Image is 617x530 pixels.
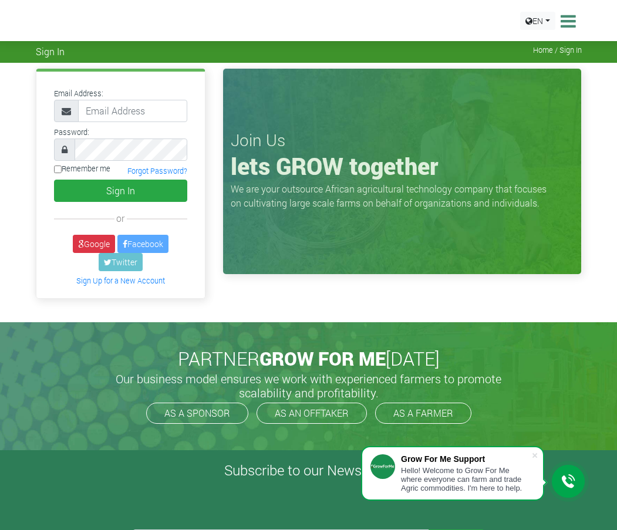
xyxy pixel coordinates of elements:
[54,211,188,225] div: or
[133,484,311,529] iframe: reCAPTCHA
[41,347,577,370] h2: PARTNER [DATE]
[54,166,62,173] input: Remember me
[231,152,574,180] h1: lets GROW together
[73,235,115,253] a: Google
[259,346,386,371] span: GROW FOR ME
[54,127,89,138] label: Password:
[15,462,602,479] h4: Subscribe to our Newsletter
[36,46,65,57] span: Sign In
[520,12,555,30] a: EN
[54,163,110,174] label: Remember me
[401,466,531,492] div: Hello! Welcome to Grow For Me where everyone can farm and trade Agric commodities. I'm here to help.
[78,100,188,122] input: Email Address
[257,403,367,424] a: AS AN OFFTAKER
[54,88,103,99] label: Email Address:
[146,403,248,424] a: AS A SPONSOR
[231,130,574,150] h3: Join Us
[533,46,582,55] span: Home / Sign In
[231,182,554,210] p: We are your outsource African agricultural technology company that focuses on cultivating large s...
[375,403,471,424] a: AS A FARMER
[54,180,188,202] button: Sign In
[103,372,514,400] h5: Our business model ensures we work with experienced farmers to promote scalability and profitabil...
[76,276,165,285] a: Sign Up for a New Account
[401,454,531,464] div: Grow For Me Support
[127,166,187,175] a: Forgot Password?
